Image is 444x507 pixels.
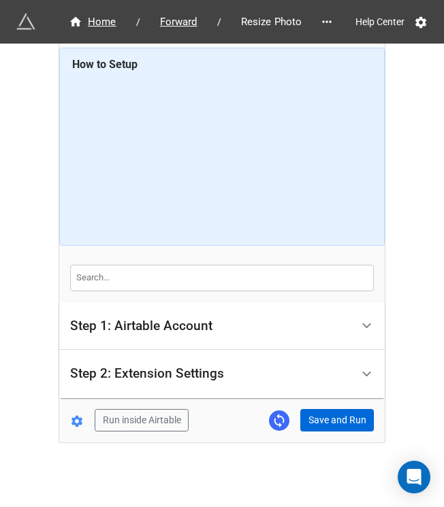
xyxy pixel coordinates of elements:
div: Step 1: Airtable Account [59,302,385,350]
button: Save and Run [300,409,374,432]
a: Sync Base Structure [269,410,289,431]
nav: breadcrumb [54,14,316,30]
button: Run inside Airtable [95,409,189,432]
img: miniextensions-icon.73ae0678.png [16,12,35,31]
div: Step 2: Extension Settings [59,350,385,398]
a: Home [54,14,131,30]
span: Forward [152,14,206,30]
li: / [136,15,140,29]
a: Help Center [346,10,414,34]
li: / [217,15,221,29]
iframe: How to Resize Images on Airtable in Bulk! [72,78,372,234]
div: Step 1: Airtable Account [70,319,212,333]
span: Resize Photo [233,14,311,30]
b: How to Setup [72,58,138,71]
div: Home [69,14,116,30]
div: Step 2: Extension Settings [70,367,224,380]
input: Search... [70,265,374,291]
div: Open Intercom Messenger [398,461,430,493]
a: Forward [146,14,212,30]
